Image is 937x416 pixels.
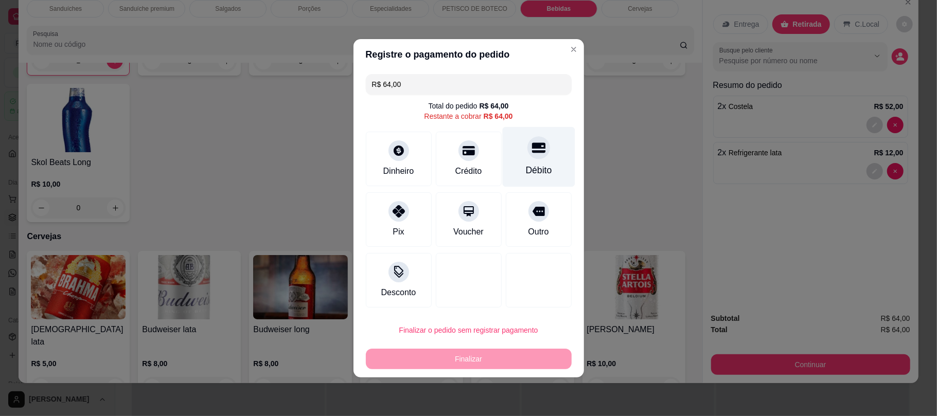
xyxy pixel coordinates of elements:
header: Registre o pagamento do pedido [353,39,584,70]
div: R$ 64,00 [480,101,509,111]
div: Dinheiro [383,165,414,177]
button: Close [565,41,582,58]
div: Crédito [455,165,482,177]
input: Ex.: hambúrguer de cordeiro [372,74,565,95]
div: Pix [393,226,404,238]
div: R$ 64,00 [484,111,513,121]
div: Total do pedido [429,101,509,111]
div: Voucher [453,226,484,238]
div: Outro [528,226,549,238]
div: Débito [525,164,552,177]
div: Desconto [381,286,416,299]
div: Restante a cobrar [424,111,512,121]
button: Finalizar o pedido sem registrar pagamento [366,320,572,340]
